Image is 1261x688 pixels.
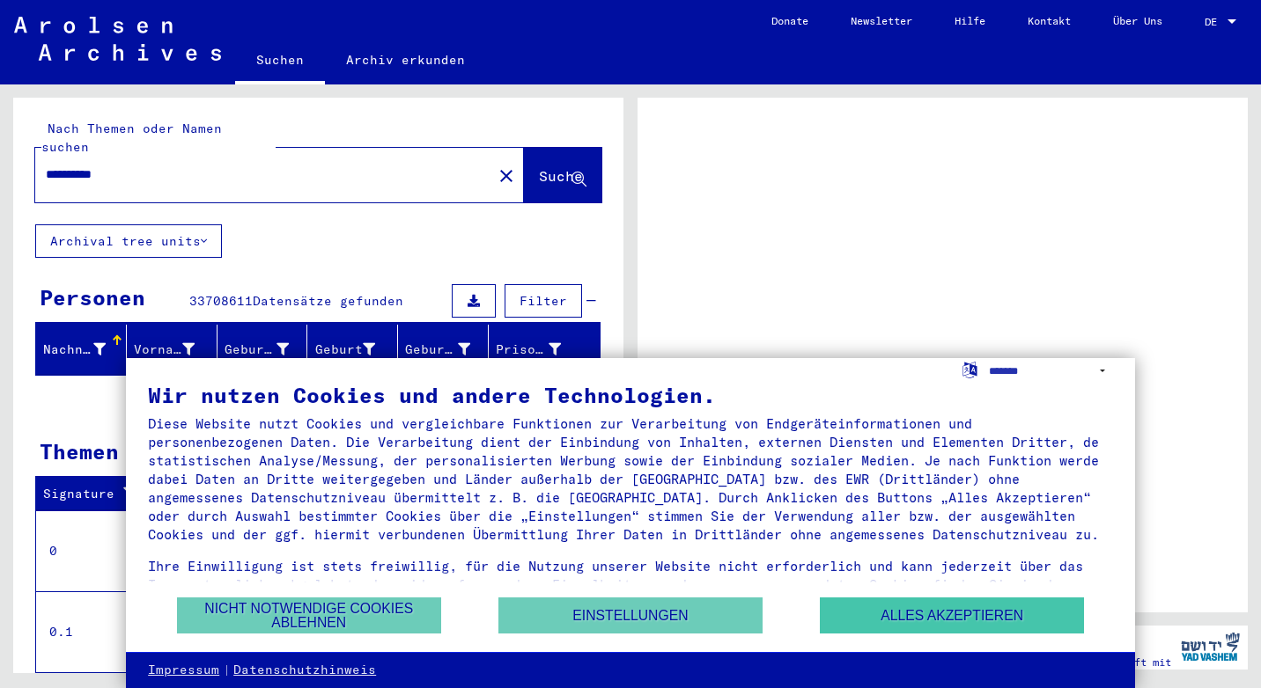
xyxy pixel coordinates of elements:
div: Vorname [134,335,217,363]
button: Einstellungen [498,597,763,633]
mat-label: Nach Themen oder Namen suchen [41,121,222,155]
mat-header-cell: Prisoner # [489,325,600,374]
mat-icon: close [496,165,517,187]
mat-header-cell: Geburt‏ [307,325,398,374]
a: Suchen [235,39,325,84]
span: DE [1205,16,1224,28]
mat-header-cell: Vorname [127,325,218,374]
img: Arolsen_neg.svg [14,17,221,61]
div: Signature [43,480,161,509]
div: Geburtsname [225,340,290,359]
button: Archival tree units [35,224,222,258]
div: Prisoner # [496,340,561,359]
mat-header-cell: Geburtsname [218,325,308,374]
mat-header-cell: Geburtsdatum [398,325,489,374]
div: Geburt‏ [314,340,375,359]
a: Datenschutzhinweis [233,662,376,679]
span: 33708611 [189,293,253,309]
div: Geburtsdatum [405,335,492,363]
a: Archiv erkunden [325,39,486,81]
a: Impressum [148,662,219,679]
td: 0 [36,510,158,591]
div: Personen [40,282,145,313]
div: Nachname [43,340,106,359]
button: Alles akzeptieren [820,597,1084,633]
button: Nicht notwendige Cookies ablehnen [177,597,441,633]
button: Suche [524,148,601,202]
div: Nachname [43,335,128,363]
span: Suche [539,167,583,185]
div: Geburtsdatum [405,340,470,359]
div: Signature [43,485,144,503]
td: 0.1 [36,591,158,672]
div: Themen [40,435,119,467]
div: Geburt‏ [314,335,397,363]
mat-header-cell: Nachname [36,325,127,374]
span: Filter [520,293,567,309]
div: Prisoner # [496,335,583,363]
div: Ihre Einwilligung ist stets freiwillig, für die Nutzung unserer Website nicht erforderlich und ka... [148,557,1113,612]
div: Diese Website nutzt Cookies und vergleichbare Funktionen zur Verarbeitung von Endgeräteinformatio... [148,414,1113,544]
label: Sprache auswählen [961,361,979,377]
img: yv_logo.png [1177,625,1243,669]
select: Sprache auswählen [989,358,1113,384]
button: Clear [489,157,524,193]
div: Geburtsname [225,335,312,363]
div: Vorname [134,340,195,359]
button: Filter [505,284,582,318]
div: Wir nutzen Cookies und andere Technologien. [148,384,1113,406]
span: Datensätze gefunden [253,293,403,309]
